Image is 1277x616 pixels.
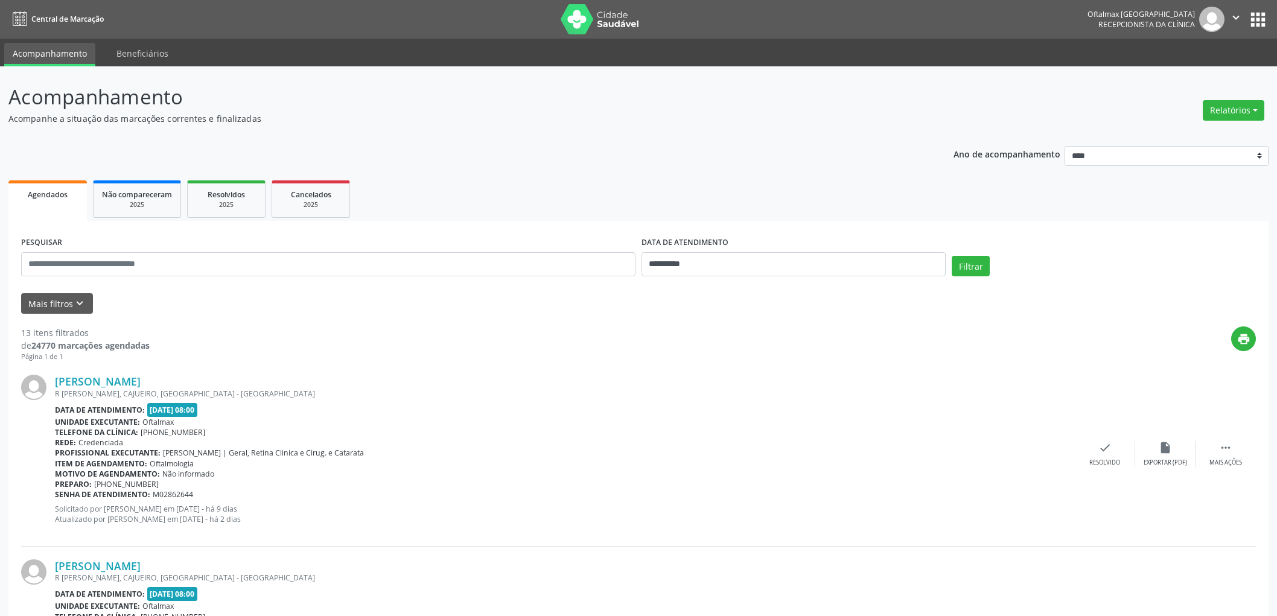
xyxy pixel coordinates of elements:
[8,9,104,29] a: Central de Marcação
[94,479,159,489] span: [PHONE_NUMBER]
[150,459,194,469] span: Oftalmologia
[208,189,245,200] span: Resolvidos
[1089,459,1120,467] div: Resolvido
[31,340,150,351] strong: 24770 marcações agendadas
[642,233,728,252] label: DATA DE ATENDIMENTO
[73,297,86,310] i: keyboard_arrow_down
[163,448,364,458] span: [PERSON_NAME] | Geral, Retina Clinica e Cirug. e Catarata
[8,82,891,112] p: Acompanhamento
[102,189,172,200] span: Não compareceram
[31,14,104,24] span: Central de Marcação
[55,459,147,469] b: Item de agendamento:
[1088,9,1195,19] div: Oftalmax [GEOGRAPHIC_DATA]
[1098,19,1195,30] span: Recepcionista da clínica
[162,469,214,479] span: Não informado
[141,427,205,437] span: [PHONE_NUMBER]
[21,559,46,585] img: img
[147,587,198,601] span: [DATE] 08:00
[55,389,1075,399] div: R [PERSON_NAME], CAJUEIRO, [GEOGRAPHIC_DATA] - [GEOGRAPHIC_DATA]
[1237,332,1250,346] i: print
[1219,441,1232,454] i: 
[147,403,198,417] span: [DATE] 08:00
[1229,11,1243,24] i: 
[55,437,76,448] b: Rede:
[108,43,177,64] a: Beneficiários
[55,489,150,500] b: Senha de atendimento:
[28,189,68,200] span: Agendados
[21,352,150,362] div: Página 1 de 1
[1144,459,1187,467] div: Exportar (PDF)
[102,200,172,209] div: 2025
[1098,441,1112,454] i: check
[1247,9,1269,30] button: apps
[142,601,174,611] span: Oftalmax
[1159,441,1172,454] i: insert_drive_file
[1231,326,1256,351] button: print
[1203,100,1264,121] button: Relatórios
[55,448,161,458] b: Profissional executante:
[55,405,145,415] b: Data de atendimento:
[153,489,193,500] span: M02862644
[4,43,95,66] a: Acompanhamento
[55,573,1075,583] div: R [PERSON_NAME], CAJUEIRO, [GEOGRAPHIC_DATA] - [GEOGRAPHIC_DATA]
[55,559,141,573] a: [PERSON_NAME]
[952,256,990,276] button: Filtrar
[55,504,1075,524] p: Solicitado por [PERSON_NAME] em [DATE] - há 9 dias Atualizado por [PERSON_NAME] em [DATE] - há 2 ...
[55,417,140,427] b: Unidade executante:
[8,112,891,125] p: Acompanhe a situação das marcações correntes e finalizadas
[291,189,331,200] span: Cancelados
[1224,7,1247,32] button: 
[21,233,62,252] label: PESQUISAR
[954,146,1060,161] p: Ano de acompanhamento
[1199,7,1224,32] img: img
[142,417,174,427] span: Oftalmax
[21,375,46,400] img: img
[55,479,92,489] b: Preparo:
[78,437,123,448] span: Credenciada
[55,375,141,388] a: [PERSON_NAME]
[21,293,93,314] button: Mais filtroskeyboard_arrow_down
[1209,459,1242,467] div: Mais ações
[55,469,160,479] b: Motivo de agendamento:
[55,589,145,599] b: Data de atendimento:
[55,427,138,437] b: Telefone da clínica:
[21,326,150,339] div: 13 itens filtrados
[55,601,140,611] b: Unidade executante:
[196,200,256,209] div: 2025
[281,200,341,209] div: 2025
[21,339,150,352] div: de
